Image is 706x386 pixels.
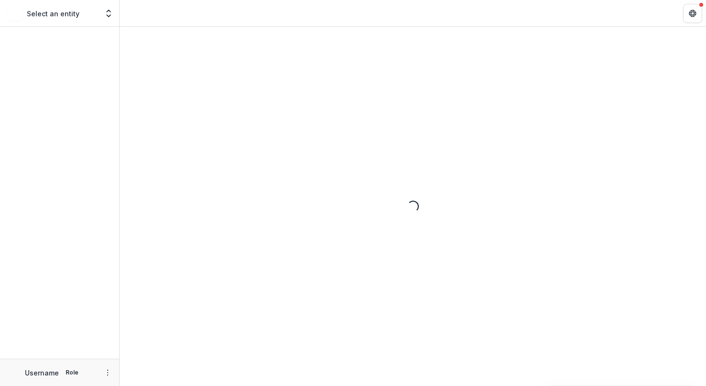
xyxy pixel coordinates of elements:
button: Get Help [683,4,702,23]
p: Select an entity [27,9,79,19]
p: Username [25,368,59,378]
button: More [102,367,113,378]
p: Role [63,368,81,377]
button: Open entity switcher [102,4,115,23]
